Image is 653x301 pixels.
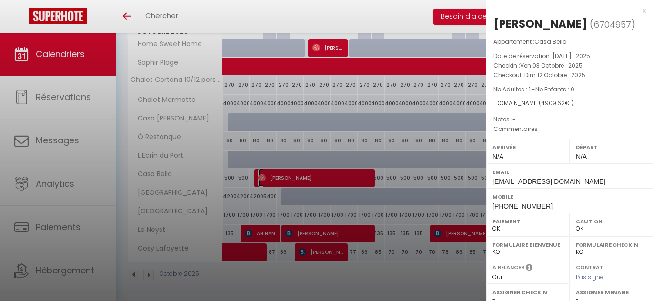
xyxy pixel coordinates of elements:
span: 4909.62 [541,99,565,107]
div: [PERSON_NAME] [493,16,587,31]
label: Arrivée [492,142,563,152]
span: ( € ) [539,99,573,107]
p: Checkout : [493,70,646,80]
span: - [541,125,544,133]
label: Mobile [492,192,647,201]
label: Paiement [492,217,563,226]
label: Formulaire Checkin [576,240,647,250]
span: 6704957 [593,19,631,30]
span: - [512,115,516,123]
span: Dim 12 Octobre . 2025 [524,71,585,79]
span: N/A [576,153,587,161]
label: Contrat [576,263,603,270]
button: Ouvrir le widget de chat LiveChat [8,4,36,32]
span: Ven 03 Octobre . 2025 [520,61,583,70]
p: Appartement : [493,37,646,47]
label: Email [492,167,647,177]
label: Caution [576,217,647,226]
span: Nb Adultes : 1 - [493,85,574,93]
p: Checkin : [493,61,646,70]
p: Commentaires : [493,124,646,134]
span: Nb Enfants : 0 [535,85,574,93]
span: [PHONE_NUMBER] [492,202,553,210]
p: Notes : [493,115,646,124]
label: Formulaire Bienvenue [492,240,563,250]
label: A relancer [492,263,524,271]
div: [DOMAIN_NAME] [493,99,646,108]
div: x [486,5,646,16]
span: N/A [492,153,503,161]
span: [DATE] . 2025 [553,52,590,60]
label: Départ [576,142,647,152]
span: [EMAIL_ADDRESS][DOMAIN_NAME] [492,178,605,185]
p: Date de réservation : [493,51,646,61]
label: Assigner Checkin [492,288,563,297]
span: Pas signé [576,273,603,281]
span: ( ) [590,18,635,31]
i: Sélectionner OUI si vous souhaiter envoyer les séquences de messages post-checkout [526,263,532,274]
span: Casa Bella [534,38,567,46]
label: Assigner Menage [576,288,647,297]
